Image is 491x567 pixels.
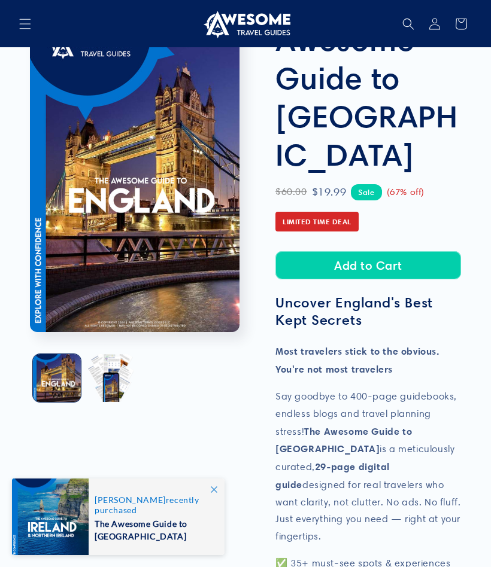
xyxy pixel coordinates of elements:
[33,354,81,402] button: Load image 1 in gallery view
[275,294,461,329] h3: Uncover England's Best Kept Secrets
[95,495,166,505] span: [PERSON_NAME]
[12,11,38,37] summary: Menu
[275,345,440,375] strong: Most travelers stick to the obvious. You're not most travelers
[275,212,359,232] span: Limited Time Deal
[275,184,307,201] span: $60.00
[275,251,461,279] button: Add to Cart
[196,5,295,42] a: Awesome Travel Guides
[275,425,412,455] strong: The Awesome Guide to [GEOGRAPHIC_DATA]
[387,184,425,200] span: (67% off)
[95,495,212,515] span: recently purchased
[395,11,422,37] summary: Search
[275,388,461,545] p: Say goodbye to 400-page guidebooks, endless blogs and travel planning stress! is a meticulously c...
[201,10,290,38] img: Awesome Travel Guides
[87,354,135,402] button: Load image 2 in gallery view
[95,515,212,542] span: The Awesome Guide to [GEOGRAPHIC_DATA]
[275,461,390,490] strong: 29-page digital guide
[312,182,347,202] span: $19.99
[351,184,381,200] span: Sale
[30,18,245,405] media-gallery: Gallery Viewer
